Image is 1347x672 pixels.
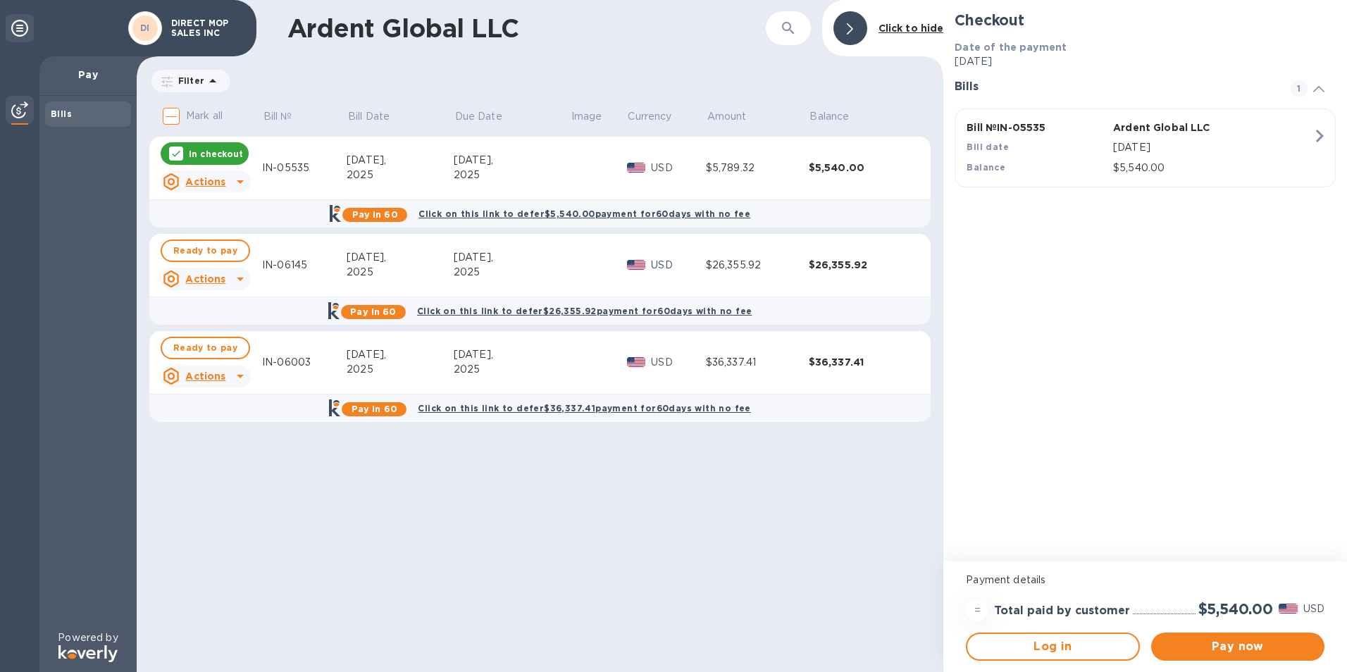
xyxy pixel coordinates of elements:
p: USD [1303,602,1324,616]
div: = [966,599,988,621]
span: Amount [707,109,765,124]
div: 2025 [454,168,570,182]
div: [DATE], [454,250,570,265]
u: Actions [185,273,225,285]
div: [DATE], [347,153,454,168]
span: 1 [1291,80,1308,97]
p: [DATE] [1113,140,1312,155]
b: Pay in 60 [352,404,397,414]
p: USD [651,161,706,175]
div: $5,540.00 [809,161,912,175]
span: Pay now [1162,638,1313,655]
div: $26,355.92 [809,258,912,272]
div: [DATE], [347,347,454,362]
p: USD [651,258,706,273]
p: Filter [173,75,204,87]
p: Mark all [186,108,223,123]
p: USD [651,355,706,370]
p: Powered by [58,630,118,645]
p: $5,540.00 [1113,161,1312,175]
span: Balance [809,109,867,124]
div: $36,337.41 [809,355,912,369]
button: Log in [966,633,1139,661]
div: IN-05535 [262,161,347,175]
b: Click on this link to defer $36,337.41 payment for 60 days with no fee [418,403,750,413]
h2: Checkout [955,11,1336,29]
button: Ready to pay [161,337,250,359]
p: DIRECT MOP SALES INC [171,18,242,38]
div: [DATE], [347,250,454,265]
div: $26,355.92 [706,258,809,273]
b: Click on this link to defer $26,355.92 payment for 60 days with no fee [417,306,752,316]
h3: Total paid by customer [994,604,1130,618]
div: [DATE], [454,153,570,168]
b: DI [140,23,150,33]
u: Actions [185,176,225,187]
p: Pay [51,68,125,82]
p: Bill № IN-05535 [967,120,1107,135]
div: 2025 [347,168,454,182]
b: Pay in 60 [350,306,396,317]
div: IN-06145 [262,258,347,273]
span: Ready to pay [173,340,237,356]
p: Bill № [263,109,292,124]
b: Click on this link to defer $5,540.00 payment for 60 days with no fee [418,209,750,219]
p: Currency [628,109,671,124]
button: Bill №IN-05535Ardent Global LLCBill date[DATE]Balance$5,540.00 [955,108,1336,187]
img: Logo [58,645,118,662]
img: USD [627,163,646,173]
span: Bill № [263,109,311,124]
b: Balance [967,162,1005,173]
p: Payment details [966,573,1324,587]
p: Ardent Global LLC [1113,120,1254,135]
div: $36,337.41 [706,355,809,370]
span: Log in [979,638,1126,655]
h3: Bills [955,80,1274,94]
div: 2025 [454,362,570,377]
img: USD [627,357,646,367]
h1: Ardent Global LLC [287,13,766,43]
div: [DATE], [454,347,570,362]
div: 2025 [347,265,454,280]
span: Ready to pay [173,242,237,259]
div: IN-06003 [262,355,347,370]
img: USD [627,260,646,270]
div: 2025 [454,265,570,280]
button: Ready to pay [161,239,250,262]
p: Bill Date [348,109,390,124]
p: Image [571,109,602,124]
p: [DATE] [955,54,1336,69]
b: Pay in 60 [352,209,398,220]
p: Balance [809,109,849,124]
button: Pay now [1151,633,1324,661]
b: Bill date [967,142,1009,152]
div: 2025 [347,362,454,377]
b: Bills [51,108,72,119]
span: Bill Date [348,109,408,124]
b: Date of the payment [955,42,1067,53]
span: Due Date [455,109,521,124]
h2: $5,540.00 [1198,600,1273,618]
p: Amount [707,109,747,124]
u: Actions [185,371,225,382]
div: $5,789.32 [706,161,809,175]
p: Due Date [455,109,502,124]
img: USD [1279,604,1298,614]
b: Click to hide [879,23,944,34]
p: In checkout [189,148,243,160]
